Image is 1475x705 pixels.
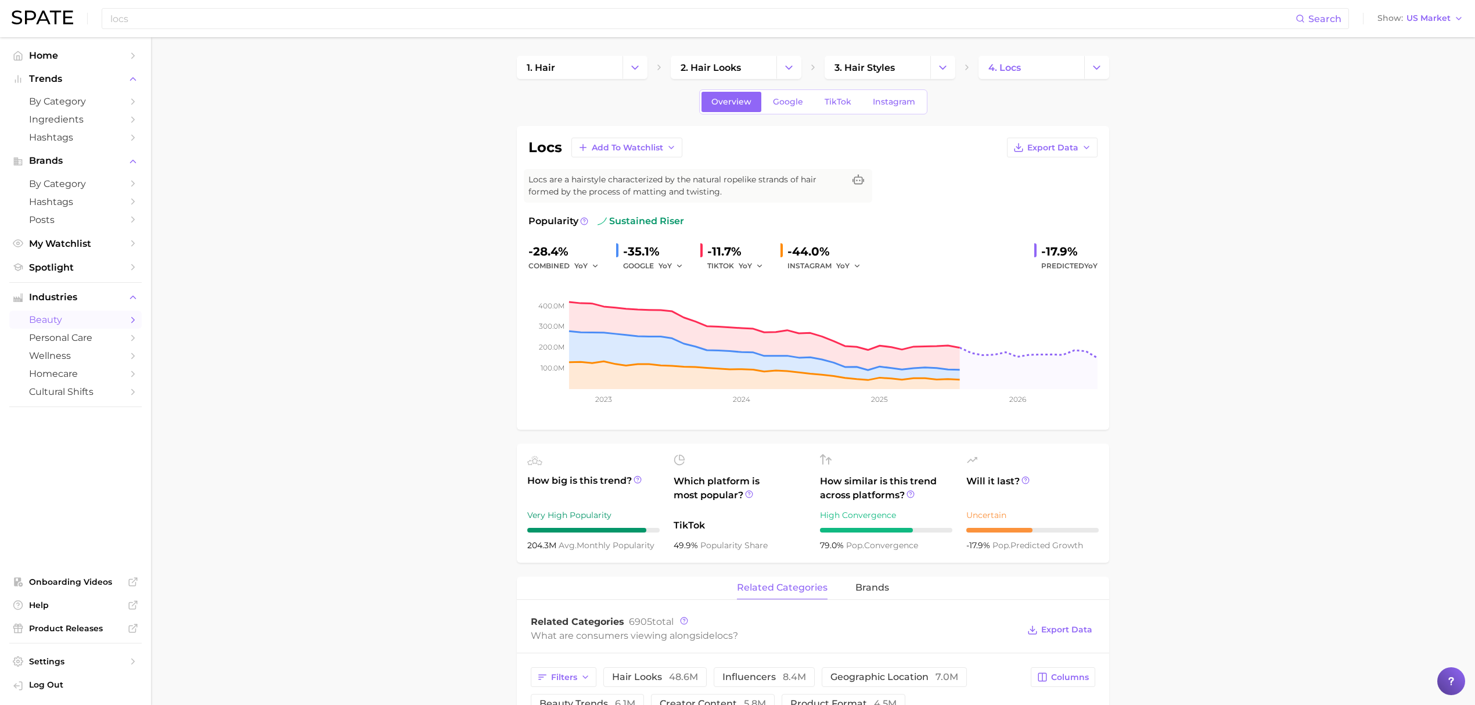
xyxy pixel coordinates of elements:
span: Ingredients [29,114,122,125]
span: Help [29,600,122,610]
img: sustained riser [598,217,607,226]
a: Hashtags [9,128,142,146]
button: Change Category [623,56,647,79]
span: by Category [29,178,122,189]
div: -28.4% [528,242,607,261]
div: High Convergence [820,508,952,522]
span: Instagram [873,97,915,107]
a: TikTok [815,92,861,112]
button: Change Category [930,56,955,79]
span: geographic location [830,672,958,682]
span: Will it last? [966,474,1099,502]
abbr: popularity index [992,540,1010,551]
tspan: 2026 [1009,395,1026,404]
a: cultural shifts [9,383,142,401]
tspan: 2024 [733,395,750,404]
div: 5 / 10 [966,528,1099,533]
span: 7.0m [936,671,958,682]
a: Posts [9,211,142,229]
span: by Category [29,96,122,107]
span: How similar is this trend across platforms? [820,474,952,502]
span: Predicted [1041,259,1098,273]
span: Spotlight [29,262,122,273]
button: ShowUS Market [1375,11,1466,26]
span: popularity share [700,540,768,551]
a: wellness [9,347,142,365]
a: by Category [9,92,142,110]
div: -44.0% [787,242,869,261]
span: 8.4m [783,671,806,682]
tspan: 2023 [595,395,612,404]
button: Export Data [1007,138,1098,157]
img: SPATE [12,10,73,24]
span: 1. hair [527,62,555,73]
div: -17.9% [1041,242,1098,261]
span: related categories [737,582,828,593]
span: Export Data [1027,143,1078,153]
a: 2. hair looks [671,56,776,79]
div: INSTAGRAM [787,259,869,273]
span: cultural shifts [29,386,122,397]
button: YoY [659,259,683,273]
a: Hashtags [9,193,142,211]
span: Home [29,50,122,61]
a: Home [9,46,142,64]
span: Log Out [29,679,132,690]
div: What are consumers viewing alongside ? [531,628,1019,643]
div: -35.1% [623,242,691,261]
span: 3. hair styles [834,62,895,73]
a: Onboarding Videos [9,573,142,591]
span: Settings [29,656,122,667]
span: -17.9% [966,540,992,551]
span: Overview [711,97,751,107]
span: brands [855,582,889,593]
div: 7 / 10 [820,528,952,533]
a: 1. hair [517,56,623,79]
button: Brands [9,152,142,170]
span: hair looks [612,672,698,682]
button: YoY [836,259,861,273]
h1: locs [528,141,562,154]
tspan: 2025 [871,395,888,404]
span: Posts [29,214,122,225]
a: homecare [9,365,142,383]
a: Ingredients [9,110,142,128]
span: How big is this trend? [527,474,660,502]
button: Export Data [1024,622,1095,638]
button: Add to Watchlist [571,138,682,157]
div: GOOGLE [623,259,691,273]
span: Show [1377,15,1403,21]
span: Industries [29,292,122,303]
a: Overview [701,92,761,112]
a: by Category [9,175,142,193]
abbr: popularity index [846,540,864,551]
span: Export Data [1041,625,1092,635]
a: Google [763,92,813,112]
span: Trends [29,74,122,84]
span: 2. hair looks [681,62,741,73]
a: My Watchlist [9,235,142,253]
span: 4. locs [988,62,1021,73]
span: sustained riser [598,214,684,228]
span: Hashtags [29,196,122,207]
a: 4. locs [978,56,1084,79]
div: TIKTOK [707,259,771,273]
span: 48.6m [669,671,698,682]
button: Filters [531,667,596,687]
span: YoY [574,261,588,271]
span: personal care [29,332,122,343]
span: TikTok [825,97,851,107]
a: Settings [9,653,142,670]
input: Search here for a brand, industry, or ingredient [109,9,1296,28]
span: Popularity [528,214,578,228]
span: Search [1308,13,1341,24]
button: Change Category [1084,56,1109,79]
span: YoY [659,261,672,271]
span: Add to Watchlist [592,143,663,153]
a: Spotlight [9,258,142,276]
div: 9 / 10 [527,528,660,533]
span: YoY [1084,261,1098,270]
div: combined [528,259,607,273]
span: Which platform is most popular? [674,474,806,513]
span: Hashtags [29,132,122,143]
